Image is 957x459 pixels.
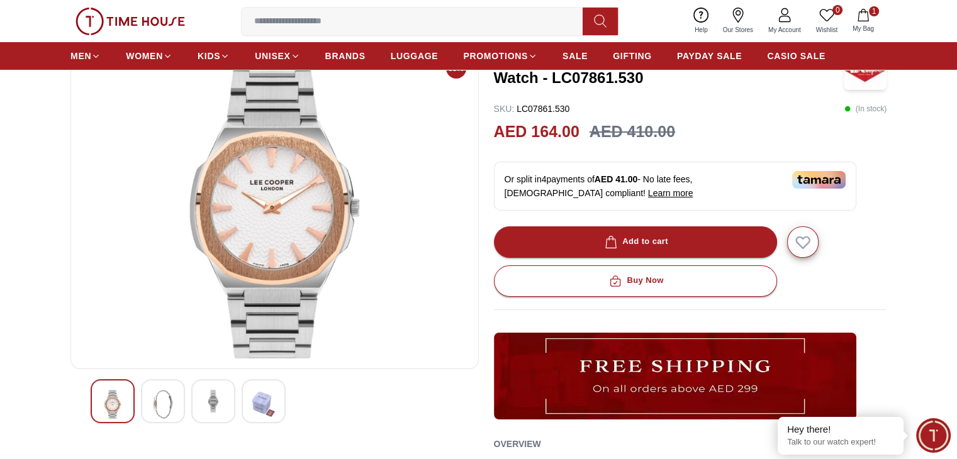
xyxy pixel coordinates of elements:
[767,50,825,62] span: CASIO SALE
[916,418,951,453] div: Chat Widget
[126,45,172,67] a: WOMEN
[494,265,777,297] button: Buy Now
[687,5,715,37] a: Help
[101,390,124,419] img: Lee Cooper Men's Silver Dial Analog Watch - LC07861.530
[562,50,588,62] span: SALE
[787,423,894,436] div: Hey there!
[607,274,663,288] div: Buy Now
[848,24,879,33] span: My Bag
[202,390,225,412] img: Lee Cooper Men's Silver Dial Analog Watch - LC07861.530
[70,45,101,67] a: MEN
[494,120,579,144] h2: AED 164.00
[391,50,439,62] span: LUGGAGE
[198,50,220,62] span: KIDS
[494,162,856,211] div: Or split in 4 payments of - No late fees, [DEMOGRAPHIC_DATA] compliant!
[255,45,299,67] a: UNISEX
[767,45,825,67] a: CASIO SALE
[613,50,652,62] span: GIFTING
[325,45,366,67] a: BRANDS
[809,5,845,37] a: 0Wishlist
[494,102,570,115] p: LC07861.530
[869,6,879,16] span: 1
[648,188,693,198] span: Learn more
[76,8,185,35] img: ...
[595,174,637,184] span: AED 41.00
[832,5,842,15] span: 0
[494,333,856,419] img: ...
[715,5,761,37] a: Our Stores
[391,45,439,67] a: LUGGAGE
[590,120,675,144] h3: AED 410.00
[463,50,528,62] span: PROMOTIONS
[494,434,541,453] h2: Overview
[494,104,515,114] span: SKU :
[463,45,537,67] a: PROMOTIONS
[494,226,777,258] button: Add to cart
[811,25,842,35] span: Wishlist
[787,437,894,448] p: Talk to our watch expert!
[690,25,713,35] span: Help
[325,50,366,62] span: BRANDS
[844,102,887,115] p: ( In stock )
[152,390,174,419] img: Lee Cooper Men's Silver Dial Analog Watch - LC07861.530
[718,25,758,35] span: Our Stores
[198,45,230,67] a: KIDS
[602,235,668,249] div: Add to cart
[562,45,588,67] a: SALE
[255,50,290,62] span: UNISEX
[677,45,742,67] a: PAYDAY SALE
[70,50,91,62] span: MEN
[126,50,163,62] span: WOMEN
[763,25,806,35] span: My Account
[792,171,846,189] img: Tamara
[613,45,652,67] a: GIFTING
[845,6,881,36] button: 1My Bag
[252,390,275,419] img: Lee Cooper Men's Silver Dial Analog Watch - LC07861.530
[677,50,742,62] span: PAYDAY SALE
[81,57,468,358] img: Lee Cooper Men's Silver Dial Analog Watch - LC07861.530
